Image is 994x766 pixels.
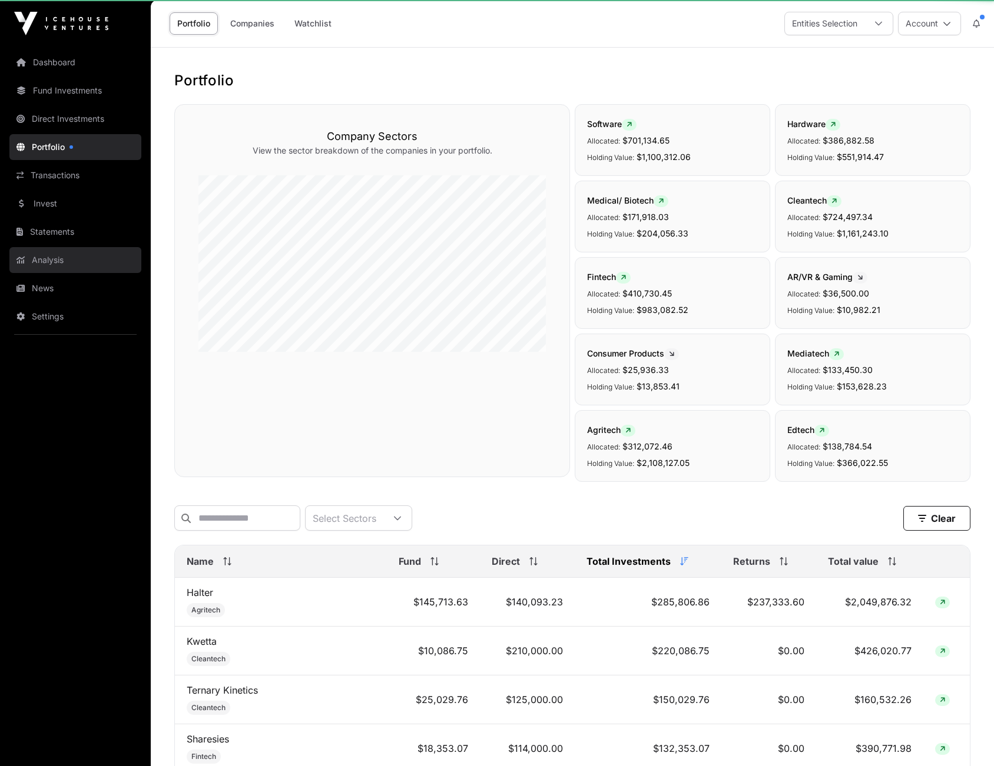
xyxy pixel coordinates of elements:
img: Icehouse Ventures Logo [14,12,108,35]
td: $237,333.60 [721,578,816,627]
span: Cleantech [191,654,226,664]
span: Allocated: [587,213,620,222]
a: Kwetta [187,635,217,647]
h3: Company Sectors [198,128,546,145]
span: Direct [492,554,520,568]
div: Select Sectors [306,506,383,530]
iframe: Chat Widget [935,710,994,766]
td: $10,086.75 [387,627,480,675]
span: Holding Value: [787,382,834,391]
button: Account [898,12,961,35]
span: Total value [828,554,879,568]
span: Returns [733,554,770,568]
span: AR/VR & Gaming [787,272,867,282]
span: Name [187,554,214,568]
span: Allocated: [787,366,820,375]
span: Hardware [787,119,840,129]
a: Direct Investments [9,106,141,132]
td: $0.00 [721,675,816,724]
button: Clear [903,506,970,531]
td: $125,000.00 [480,675,575,724]
span: Fintech [191,752,216,761]
span: Holding Value: [587,229,634,238]
span: Edtech [787,425,829,435]
span: $1,100,312.06 [637,152,691,162]
a: Portfolio [170,12,218,35]
span: $2,108,127.05 [637,458,690,468]
span: Holding Value: [787,306,834,315]
td: $220,086.75 [575,627,722,675]
span: $724,497.34 [823,212,873,222]
h1: Portfolio [174,71,970,90]
span: $551,914.47 [837,152,884,162]
span: $312,072.46 [622,441,672,451]
td: $140,093.23 [480,578,575,627]
a: Sharesies [187,733,229,745]
span: Fintech [587,272,631,282]
a: Analysis [9,247,141,273]
span: $133,450.30 [823,365,873,375]
span: $410,730.45 [622,288,672,298]
span: Holding Value: [587,459,634,468]
span: $366,022.55 [837,458,888,468]
span: Holding Value: [787,459,834,468]
span: $983,082.52 [637,305,688,315]
span: $701,134.65 [622,135,670,145]
a: Ternary Kinetics [187,684,258,696]
td: $426,020.77 [816,627,924,675]
a: Invest [9,191,141,217]
span: $1,161,243.10 [837,228,889,238]
span: Consumer Products [587,348,679,358]
span: Total Investments [587,554,671,568]
td: $0.00 [721,627,816,675]
span: Allocated: [787,289,820,298]
span: $171,918.03 [622,212,669,222]
a: Transactions [9,162,141,188]
span: Agritech [191,605,220,615]
td: $25,029.76 [387,675,480,724]
span: $13,853.41 [637,381,680,391]
span: Allocated: [587,366,620,375]
span: Allocated: [587,442,620,451]
span: $153,628.23 [837,381,887,391]
span: $36,500.00 [823,288,869,298]
span: $25,936.33 [622,365,669,375]
a: Dashboard [9,49,141,75]
span: $386,882.58 [823,135,874,145]
div: Entities Selection [785,12,864,35]
span: Allocated: [587,136,620,145]
td: $150,029.76 [575,675,722,724]
a: Companies [223,12,282,35]
a: Settings [9,304,141,329]
span: Holding Value: [587,306,634,315]
span: Holding Value: [587,153,634,162]
span: Holding Value: [587,382,634,391]
span: $204,056.33 [637,228,688,238]
a: News [9,275,141,301]
span: Cleantech [787,195,841,205]
span: Holding Value: [787,153,834,162]
span: Cleantech [191,703,226,712]
span: Fund [399,554,421,568]
span: Allocated: [787,442,820,451]
td: $2,049,876.32 [816,578,924,627]
td: $210,000.00 [480,627,575,675]
span: Mediatech [787,348,844,358]
td: $285,806.86 [575,578,722,627]
p: View the sector breakdown of the companies in your portfolio. [198,145,546,156]
a: Portfolio [9,134,141,160]
span: Allocated: [587,289,620,298]
a: Fund Investments [9,78,141,104]
span: Allocated: [787,136,820,145]
td: $160,532.26 [816,675,924,724]
span: $138,784.54 [823,441,872,451]
span: Software [587,119,637,129]
span: $10,982.21 [837,305,880,315]
span: Agritech [587,425,635,435]
td: $145,713.63 [387,578,480,627]
a: Watchlist [287,12,339,35]
span: Medical/ Biotech [587,195,668,205]
a: Halter [187,587,213,598]
span: Allocated: [787,213,820,222]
